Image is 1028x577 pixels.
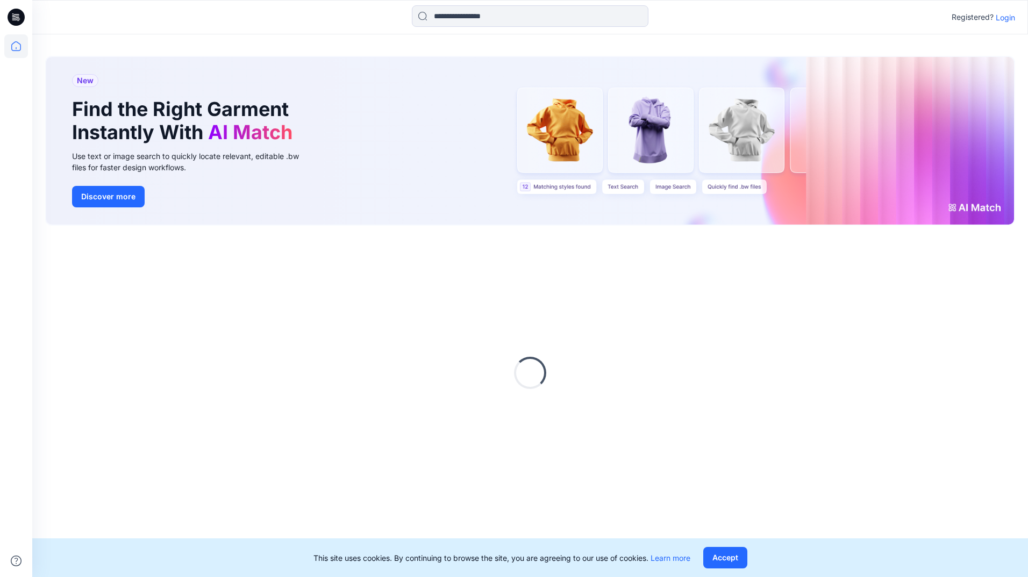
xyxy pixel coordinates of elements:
h1: Find the Right Garment Instantly With [72,98,298,144]
button: Accept [703,547,747,568]
p: Registered? [952,11,994,24]
a: Learn more [651,553,690,562]
p: Login [996,12,1015,23]
span: AI Match [208,120,292,144]
button: Discover more [72,186,145,207]
span: New [77,74,94,87]
p: This site uses cookies. By continuing to browse the site, you are agreeing to our use of cookies. [313,552,690,564]
div: Use text or image search to quickly locate relevant, editable .bw files for faster design workflows. [72,150,314,173]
